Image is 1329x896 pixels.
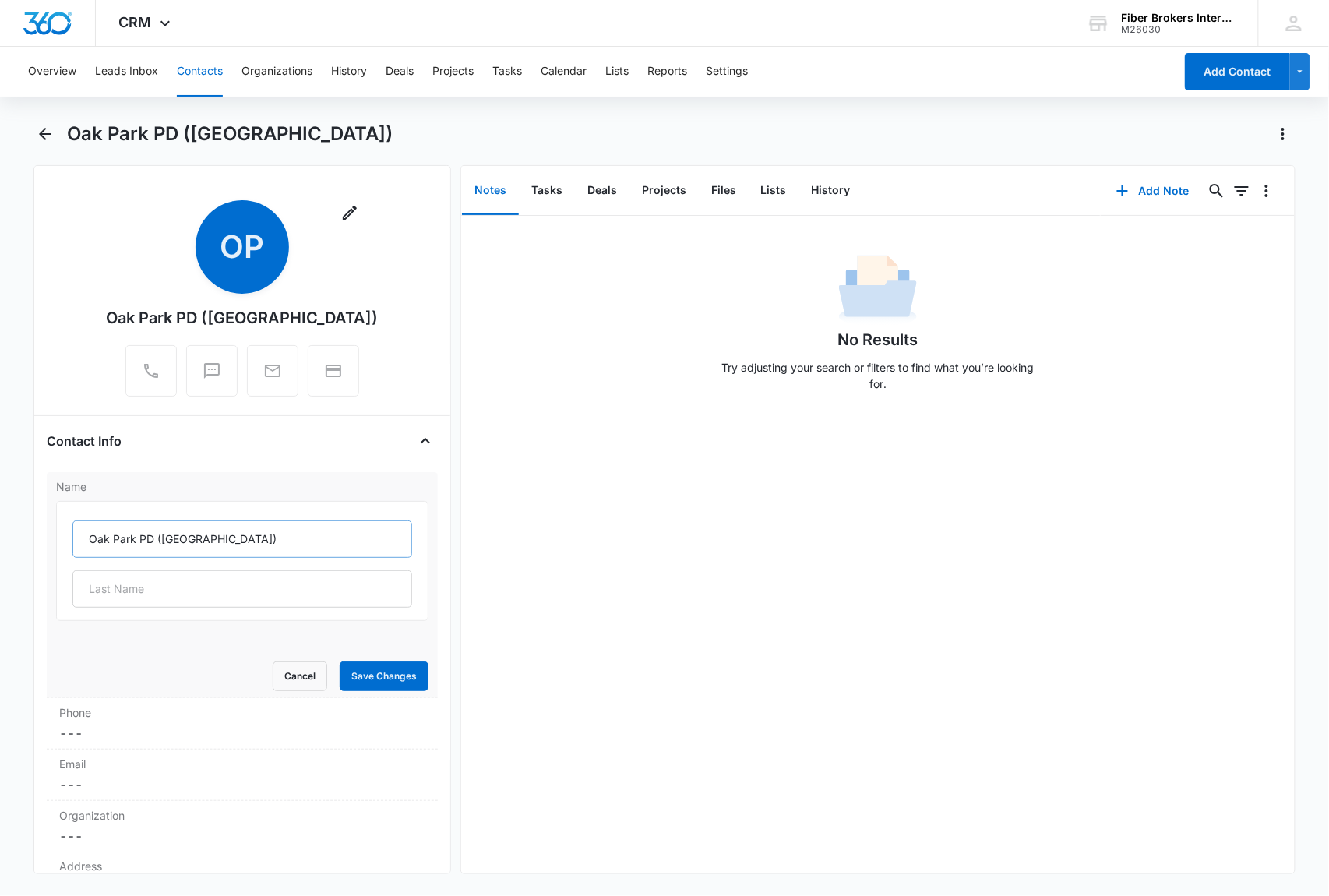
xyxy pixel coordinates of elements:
span: CRM [119,14,152,30]
button: Back [33,122,58,146]
input: First Name [72,520,412,558]
button: Tasks [519,167,575,215]
label: Address [59,858,425,874]
button: Lists [749,167,799,215]
dd: --- [59,724,425,743]
button: Calendar [541,47,587,97]
button: Actions [1271,122,1296,146]
button: History [799,167,863,215]
label: Name [56,478,428,495]
div: account name [1122,12,1236,24]
div: Oak Park PD ([GEOGRAPHIC_DATA]) [106,306,378,330]
div: Email--- [47,750,438,801]
button: Leads Inbox [95,47,158,97]
button: Tasks [492,47,522,97]
button: Deals [575,167,629,215]
div: account id [1122,24,1236,35]
button: Save Changes [340,661,428,691]
button: Lists [605,47,629,97]
input: Last Name [72,570,412,608]
label: Phone [59,704,425,721]
label: Email [59,756,425,772]
button: Reports [647,47,687,97]
button: Organizations [241,47,312,97]
button: Filters [1229,178,1254,203]
h4: Contact Info [47,432,122,450]
dd: --- [59,775,425,794]
button: Search... [1204,178,1229,203]
div: Organization--- [47,801,438,852]
button: Settings [706,47,748,97]
button: Deals [386,47,414,97]
button: Projects [432,47,474,97]
button: History [331,47,367,97]
h1: Oak Park PD ([GEOGRAPHIC_DATA]) [67,122,393,146]
p: Try adjusting your search or filters to find what you’re looking for. [714,359,1042,392]
button: Contacts [177,47,223,97]
button: Add Contact [1185,53,1290,90]
button: Close [413,429,438,453]
button: Projects [629,167,699,215]
button: Add Note [1101,172,1204,210]
dd: --- [59,827,425,845]
button: Files [699,167,749,215]
img: No Data [839,250,917,328]
h1: No Results [838,328,918,351]
span: OP [196,200,289,294]
button: Notes [462,167,519,215]
label: Organization [59,807,425,824]
button: Overview [28,47,76,97]
button: Overflow Menu [1254,178,1279,203]
button: Cancel [273,661,327,691]
div: Phone--- [47,698,438,750]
